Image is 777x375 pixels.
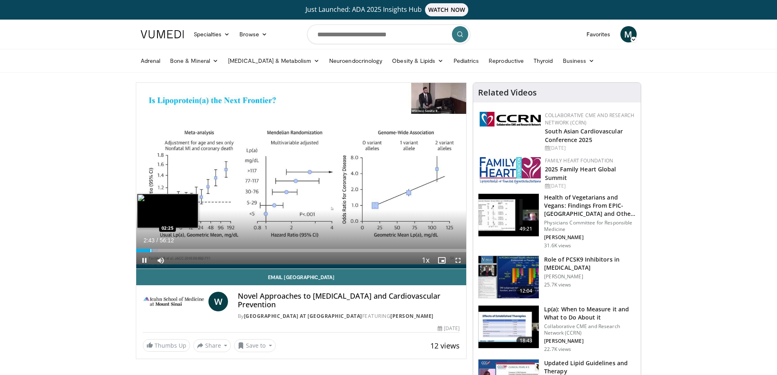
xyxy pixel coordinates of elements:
[434,252,450,268] button: Enable picture-in-picture mode
[143,339,190,352] a: Thumbs Up
[544,242,571,249] p: 31.6K views
[558,53,600,69] a: Business
[544,338,636,344] p: [PERSON_NAME]
[544,193,636,218] h3: Health of Vegetarians and Vegans: Findings From EPIC-[GEOGRAPHIC_DATA] and Othe…
[478,88,537,98] h4: Related Videos
[478,193,636,249] a: 49:21 Health of Vegetarians and Vegans: Findings From EPIC-[GEOGRAPHIC_DATA] and Othe… Physicians...
[620,26,637,42] a: M
[425,3,468,16] span: WATCH NOW
[516,287,536,295] span: 12:04
[136,249,467,252] div: Progress Bar
[450,252,466,268] button: Fullscreen
[449,53,484,69] a: Pediatrics
[478,256,539,298] img: 3346fd73-c5f9-4d1f-bb16-7b1903aae427.150x105_q85_crop-smart_upscale.jpg
[478,305,636,353] a: 18:43 Lp(a): When to Measure it and What to Do About it Collaborative CME and Research Network (C...
[144,237,155,244] span: 2:43
[484,53,529,69] a: Reproductive
[324,53,387,69] a: Neuroendocrinology
[545,127,623,144] a: South Asian Cardiovascular Conference 2025
[480,112,541,126] img: a04ee3ba-8487-4636-b0fb-5e8d268f3737.png.150x105_q85_autocrop_double_scale_upscale_version-0.2.png
[545,182,634,190] div: [DATE]
[244,313,362,320] a: [GEOGRAPHIC_DATA] at [GEOGRAPHIC_DATA]
[478,194,539,236] img: 606f2b51-b844-428b-aa21-8c0c72d5a896.150x105_q85_crop-smart_upscale.jpg
[159,237,174,244] span: 56:12
[544,220,636,233] p: Physicians Committee for Responsible Medicine
[136,53,166,69] a: Adrenal
[544,273,636,280] p: [PERSON_NAME]
[235,26,272,42] a: Browse
[544,305,636,322] h3: Lp(a): When to Measure it and What to Do About it
[529,53,558,69] a: Thyroid
[545,144,634,152] div: [DATE]
[438,325,460,332] div: [DATE]
[142,3,635,16] a: Just Launched: ADA 2025 Insights HubWATCH NOW
[136,269,467,285] a: Email [GEOGRAPHIC_DATA]
[157,237,158,244] span: /
[153,252,169,268] button: Mute
[516,337,536,345] span: 18:43
[390,313,434,320] a: [PERSON_NAME]
[545,157,613,164] a: Family Heart Foundation
[136,83,467,269] video-js: Video Player
[544,282,571,288] p: 25.7K views
[545,165,616,182] a: 2025 Family Heart Global Summit
[141,30,184,38] img: VuMedi Logo
[193,339,231,352] button: Share
[544,323,636,336] p: Collaborative CME and Research Network (CCRN)
[478,306,539,348] img: 7a20132b-96bf-405a-bedd-783937203c38.150x105_q85_crop-smart_upscale.jpg
[165,53,223,69] a: Bone & Mineral
[516,225,536,233] span: 49:21
[223,53,324,69] a: [MEDICAL_DATA] & Metabolism
[238,313,460,320] div: By FEATURING
[430,341,460,351] span: 12 views
[582,26,615,42] a: Favorites
[417,252,434,268] button: Playback Rate
[189,26,235,42] a: Specialties
[208,292,228,311] a: W
[387,53,448,69] a: Obesity & Lipids
[143,292,205,311] img: Icahn School of Medicine at Mount Sinai
[137,194,198,228] img: image.jpeg
[238,292,460,309] h4: Novel Approaches to [MEDICAL_DATA] and Cardiovascular Prevention
[234,339,276,352] button: Save to
[136,252,153,268] button: Pause
[478,255,636,299] a: 12:04 Role of PCSK9 Inhibitors in [MEDICAL_DATA] [PERSON_NAME] 25.7K views
[544,346,571,353] p: 22.7K views
[544,234,636,241] p: [PERSON_NAME]
[544,255,636,272] h3: Role of PCSK9 Inhibitors in [MEDICAL_DATA]
[307,24,470,44] input: Search topics, interventions
[545,112,634,126] a: Collaborative CME and Research Network (CCRN)
[480,157,541,184] img: 96363db5-6b1b-407f-974b-715268b29f70.jpeg.150x105_q85_autocrop_double_scale_upscale_version-0.2.jpg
